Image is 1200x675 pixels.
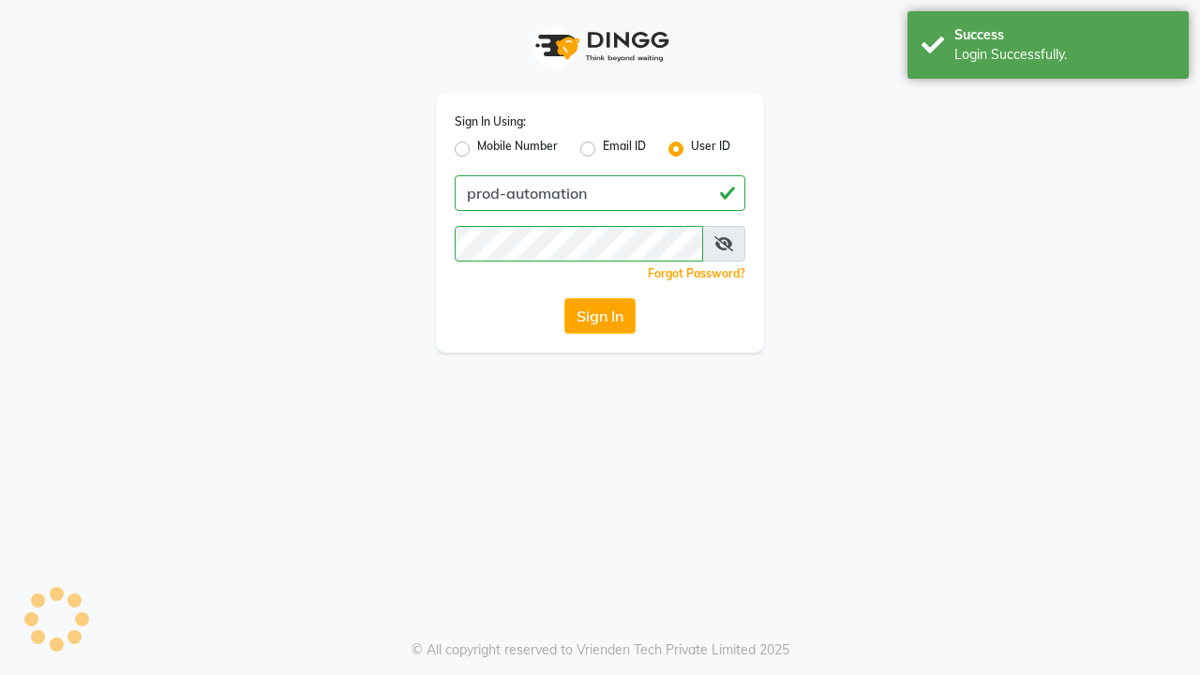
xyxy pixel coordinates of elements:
[455,175,745,211] input: Username
[603,138,646,160] label: Email ID
[954,25,1175,45] div: Success
[477,138,558,160] label: Mobile Number
[648,266,745,280] a: Forgot Password?
[954,45,1175,65] div: Login Successfully.
[525,19,675,74] img: logo1.svg
[691,138,730,160] label: User ID
[455,113,526,130] label: Sign In Using:
[564,298,636,334] button: Sign In
[455,226,703,262] input: Username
